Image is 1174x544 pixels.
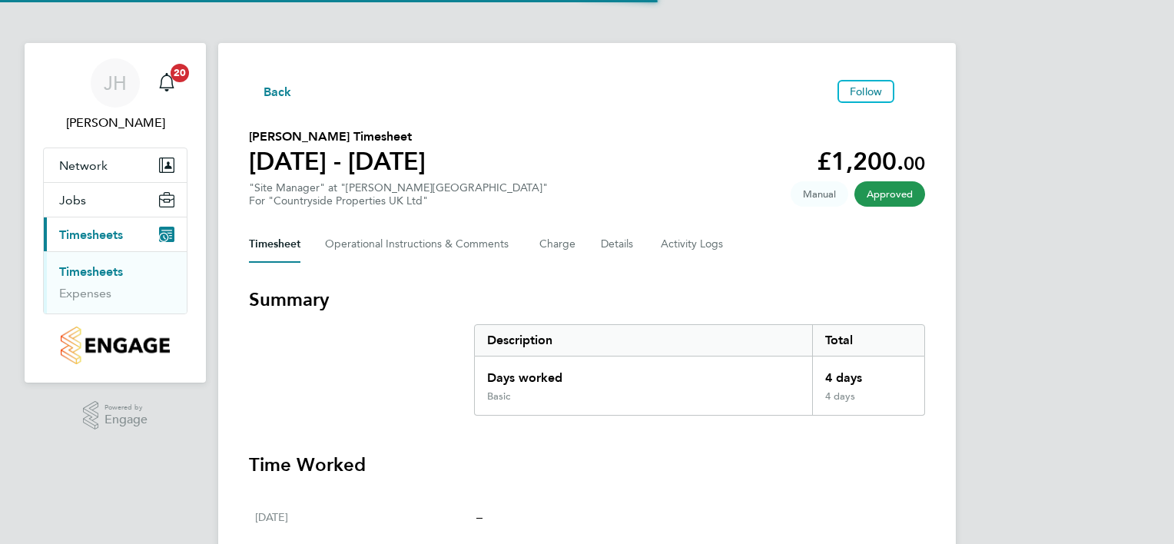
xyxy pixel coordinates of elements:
[249,226,300,263] button: Timesheet
[812,357,924,390] div: 4 days
[249,453,925,477] h3: Time Worked
[25,43,206,383] nav: Main navigation
[854,181,925,207] span: This timesheet has been approved.
[817,147,925,176] app-decimal: £1,200.
[601,226,636,263] button: Details
[850,85,882,98] span: Follow
[83,401,148,430] a: Powered byEngage
[900,88,925,95] button: Timesheets Menu
[661,226,725,263] button: Activity Logs
[44,251,187,313] div: Timesheets
[249,128,426,146] h2: [PERSON_NAME] Timesheet
[325,226,515,263] button: Operational Instructions & Comments
[249,146,426,177] h1: [DATE] - [DATE]
[171,64,189,82] span: 20
[904,152,925,174] span: 00
[59,193,86,207] span: Jobs
[59,227,123,242] span: Timesheets
[487,390,510,403] div: Basic
[812,390,924,415] div: 4 days
[249,194,548,207] div: For "Countryside Properties UK Ltd"
[812,325,924,356] div: Total
[837,80,894,103] button: Follow
[104,73,127,93] span: JH
[475,357,812,390] div: Days worked
[43,327,187,364] a: Go to home page
[249,287,925,312] h3: Summary
[255,508,476,526] div: [DATE]
[475,325,812,356] div: Description
[474,324,925,416] div: Summary
[44,183,187,217] button: Jobs
[43,114,187,132] span: Jason Hardy
[59,158,108,173] span: Network
[44,217,187,251] button: Timesheets
[791,181,848,207] span: This timesheet was manually created.
[264,83,292,101] span: Back
[104,413,148,426] span: Engage
[476,509,483,524] span: –
[44,148,187,182] button: Network
[249,181,548,207] div: "Site Manager" at "[PERSON_NAME][GEOGRAPHIC_DATA]"
[539,226,576,263] button: Charge
[151,58,182,108] a: 20
[59,264,123,279] a: Timesheets
[59,286,111,300] a: Expenses
[61,327,169,364] img: countryside-properties-logo-retina.png
[43,58,187,132] a: JH[PERSON_NAME]
[104,401,148,414] span: Powered by
[249,81,292,101] button: Back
